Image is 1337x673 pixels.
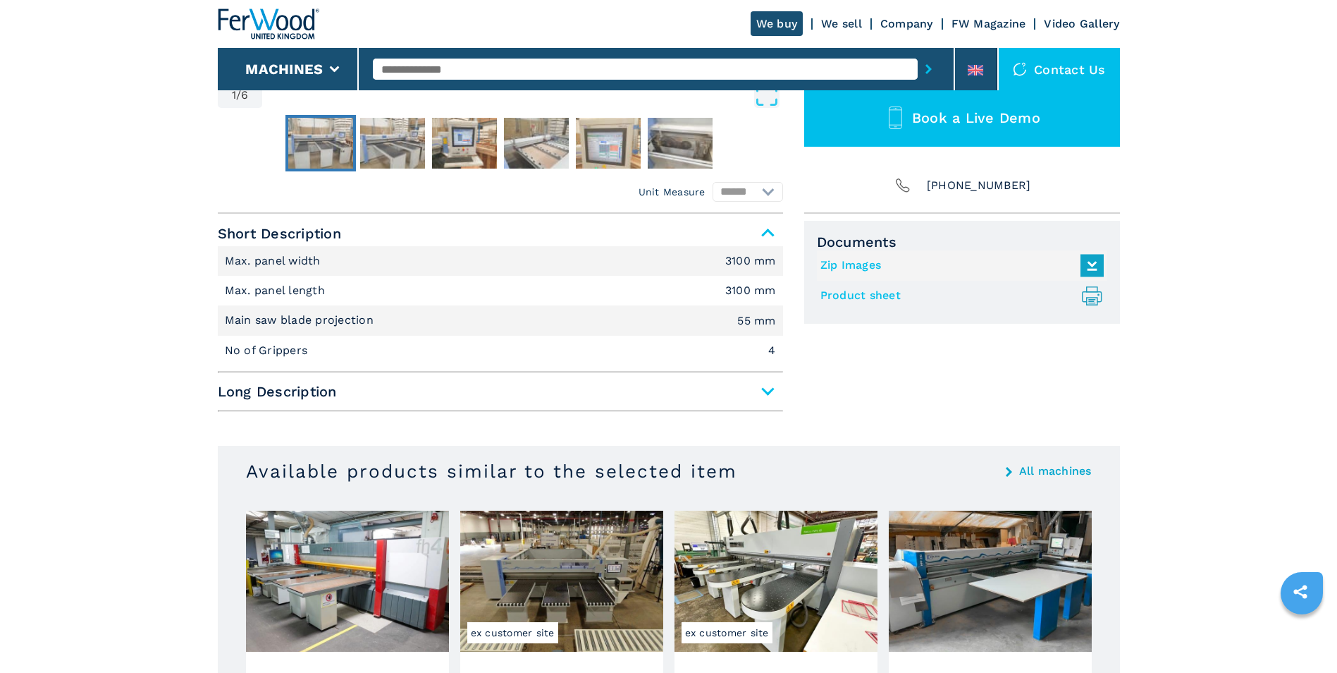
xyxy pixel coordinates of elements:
span: ex customer site [682,622,772,643]
img: 687ab35ece4e26638dcd1316592b232e [576,118,641,169]
p: Max. panel width [225,253,324,269]
div: Short Description [218,246,783,366]
a: Company [880,17,933,30]
span: 6 [241,90,248,101]
em: 3100 mm [725,285,776,296]
button: Go to Slide 6 [645,115,715,171]
img: cf006833db2748c6814ac0c21cc85b01 [288,118,353,169]
p: No of Grippers [225,343,312,358]
button: Open Fullscreen [266,83,779,108]
a: sharethis [1283,574,1318,610]
span: Short Description [218,221,783,246]
a: All machines [1019,466,1092,477]
a: Product sheet [820,284,1097,308]
img: Ferwood [218,8,319,40]
img: Phone [893,176,913,195]
p: Main saw blade projection [225,313,378,328]
button: Go to Slide 5 [573,115,643,171]
em: 4 [768,345,775,356]
button: Book a Live Demo [804,90,1120,147]
span: ex customer site [467,622,558,643]
img: Front Loading Beam Panel Saws HOLZMA PROFI HPP 300/38/38/X [460,511,663,652]
a: Zip Images [820,254,1097,277]
em: Unit Measure [639,185,706,199]
button: submit-button [918,53,939,85]
iframe: Chat [1277,610,1326,662]
em: 55 mm [737,315,775,327]
span: Book a Live Demo [912,109,1040,126]
button: Go to Slide 4 [501,115,572,171]
button: Machines [245,61,323,78]
button: Go to Slide 1 [285,115,356,171]
p: Max. panel length [225,283,329,298]
span: 1 [232,90,236,101]
span: Documents [817,234,1107,250]
button: Go to Slide 3 [429,115,500,171]
span: / [236,90,241,101]
a: We buy [751,11,803,36]
img: Front Loading Beam Panel Saws SCHELLING FH 4 430/220-P [246,511,449,652]
button: Go to Slide 2 [357,115,428,171]
img: 2f12c02ba8899cb7a206ccc8acd08840 [648,118,713,169]
nav: Thumbnail Navigation [218,115,783,171]
img: 387a713f792e1669f49cfe28d21fbade [432,118,497,169]
div: Contact us [999,48,1120,90]
img: f5ffa1fa4a41c615a1bc469bb3656e4f [504,118,569,169]
span: Long Description [218,379,783,404]
img: Contact us [1013,62,1027,76]
img: Front Loading Beam Panel Saws HOLZMA HPP 230/38/38 OPTIMAT [889,511,1092,652]
a: FW Magazine [951,17,1026,30]
h3: Available products similar to the selected item [246,460,737,483]
span: [PHONE_NUMBER] [927,176,1031,195]
em: 3100 mm [725,255,776,267]
img: d01f4c764186917a55f6cdca05f29de2 [360,118,425,169]
a: Video Gallery [1044,17,1119,30]
a: We sell [821,17,862,30]
img: Front Loading Beam Panel Saws SELCO WN 6 [674,511,877,652]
